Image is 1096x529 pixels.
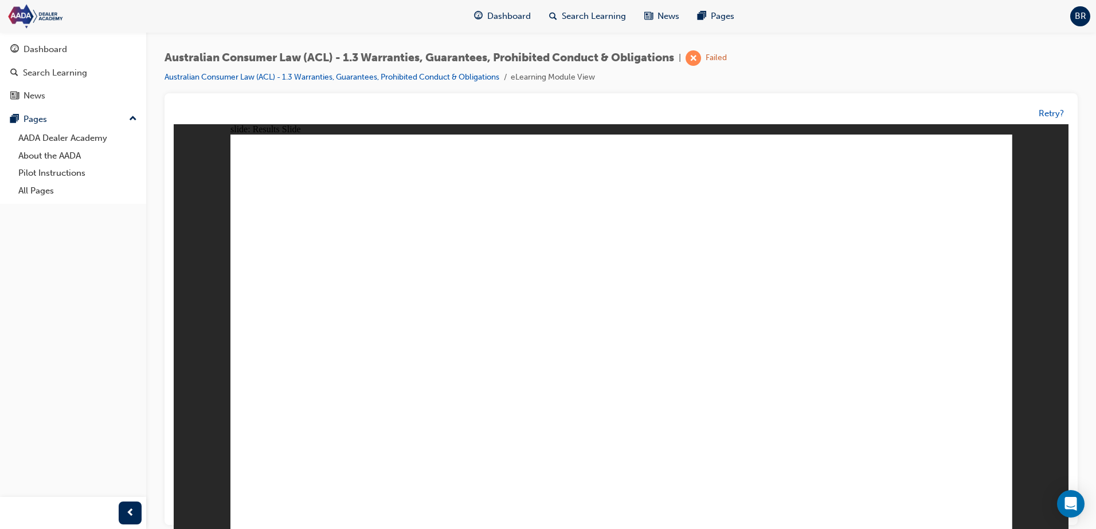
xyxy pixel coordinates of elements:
button: Retry? [1039,107,1064,120]
span: search-icon [549,9,557,23]
div: Dashboard [24,43,67,56]
span: Pages [711,10,734,23]
button: Pages [5,109,142,130]
a: About the AADA [14,147,142,165]
span: pages-icon [698,9,706,23]
span: BR [1075,10,1086,23]
span: guage-icon [10,45,19,55]
img: Trak [6,3,138,29]
div: News [24,89,45,102]
a: news-iconNews [635,5,688,28]
div: Search Learning [23,66,87,80]
button: DashboardSearch LearningNews [5,37,142,109]
a: Australian Consumer Law (ACL) - 1.3 Warranties, Guarantees, Prohibited Conduct & Obligations [165,72,499,82]
div: Open Intercom Messenger [1057,490,1085,518]
button: BR [1070,6,1090,26]
div: Pages [24,113,47,126]
a: pages-iconPages [688,5,743,28]
span: News [657,10,679,23]
a: Search Learning [5,62,142,84]
span: guage-icon [474,9,483,23]
span: search-icon [10,68,18,78]
span: prev-icon [126,506,135,520]
span: news-icon [10,91,19,101]
a: Pilot Instructions [14,164,142,182]
a: AADA Dealer Academy [14,129,142,147]
span: | [679,52,681,65]
a: guage-iconDashboard [465,5,540,28]
span: pages-icon [10,115,19,125]
span: Australian Consumer Law (ACL) - 1.3 Warranties, Guarantees, Prohibited Conduct & Obligations [165,52,674,65]
span: up-icon [129,112,137,127]
span: Dashboard [487,10,531,23]
a: All Pages [14,182,142,200]
span: learningRecordVerb_FAIL-icon [686,50,701,66]
div: Failed [706,53,727,64]
a: Dashboard [5,39,142,60]
span: Search Learning [562,10,626,23]
a: search-iconSearch Learning [540,5,635,28]
li: eLearning Module View [511,71,595,84]
a: News [5,85,142,106]
span: news-icon [644,9,653,23]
